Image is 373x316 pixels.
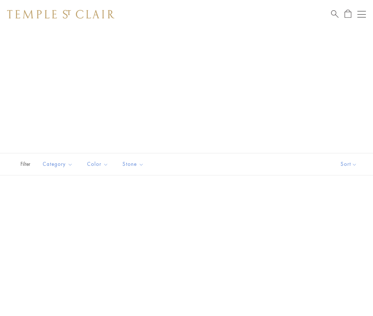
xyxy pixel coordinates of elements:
[7,10,114,19] img: Temple St. Clair
[37,156,78,172] button: Category
[39,160,78,169] span: Category
[345,10,351,19] a: Open Shopping Bag
[82,156,114,172] button: Color
[119,160,149,169] span: Stone
[117,156,149,172] button: Stone
[83,160,114,169] span: Color
[325,153,373,175] button: Show sort by
[331,10,339,19] a: Search
[357,10,366,19] button: Open navigation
